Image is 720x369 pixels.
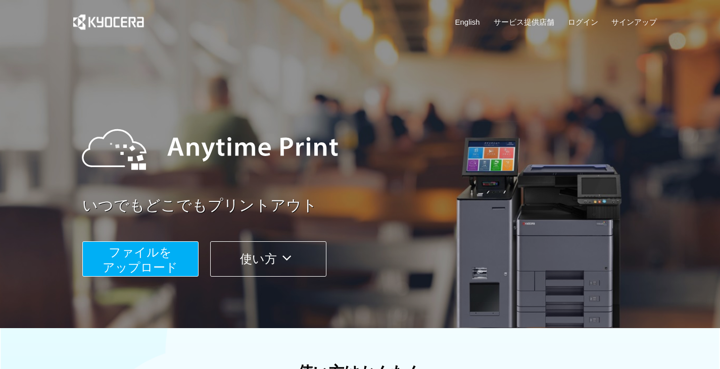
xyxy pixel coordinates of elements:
[103,245,178,274] span: ファイルを ​​アップロード
[82,195,663,217] a: いつでもどこでもプリントアウト
[611,17,657,27] a: サインアップ
[568,17,598,27] a: ログイン
[455,17,480,27] a: English
[494,17,554,27] a: サービス提供店舗
[82,241,199,277] button: ファイルを​​アップロード
[210,241,326,277] button: 使い方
